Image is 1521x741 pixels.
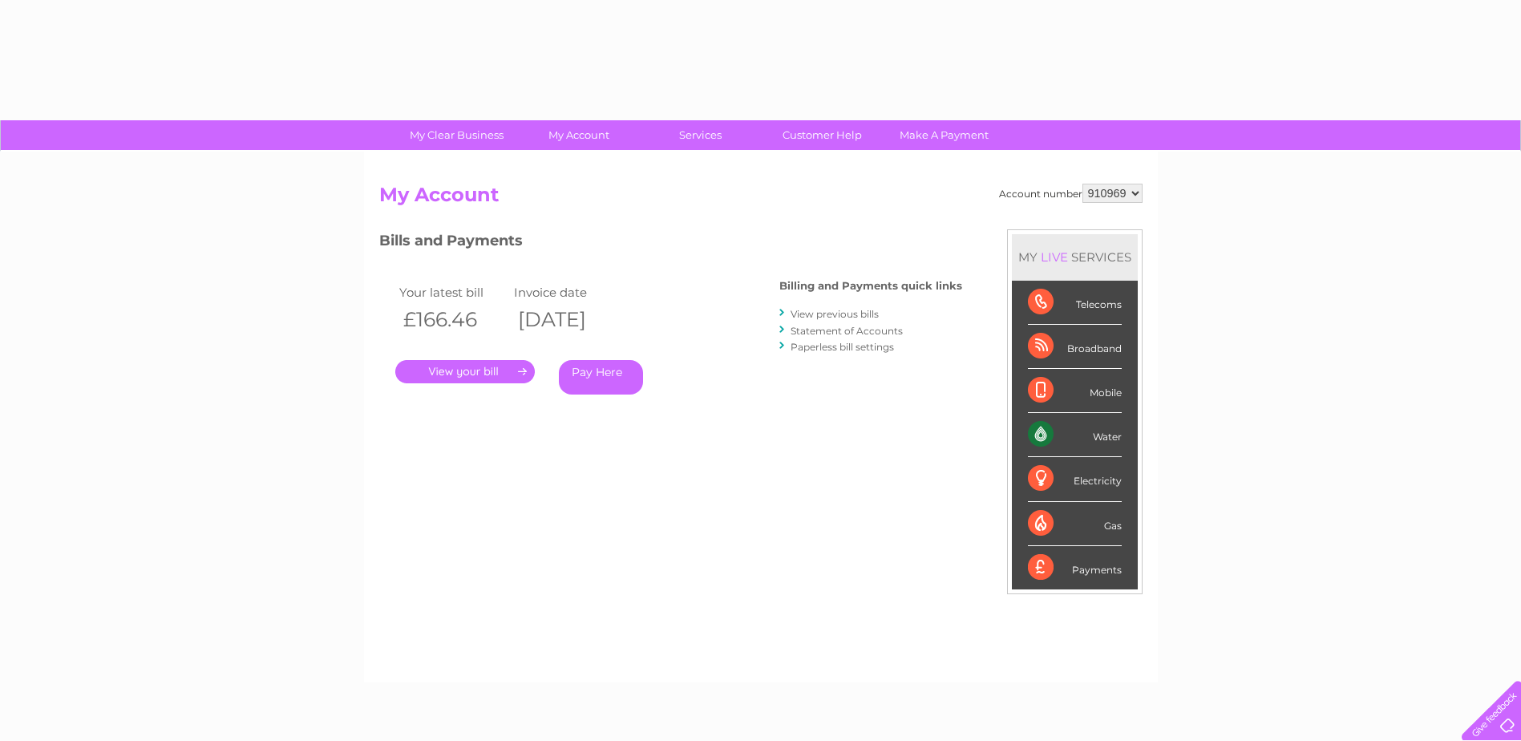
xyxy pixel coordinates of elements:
[1028,281,1122,325] div: Telecoms
[756,120,888,150] a: Customer Help
[1028,457,1122,501] div: Electricity
[395,303,511,336] th: £166.46
[878,120,1010,150] a: Make A Payment
[379,229,962,257] h3: Bills and Payments
[1028,369,1122,413] div: Mobile
[1012,234,1138,280] div: MY SERVICES
[512,120,645,150] a: My Account
[791,325,903,337] a: Statement of Accounts
[1028,413,1122,457] div: Water
[379,184,1143,214] h2: My Account
[634,120,767,150] a: Services
[395,281,511,303] td: Your latest bill
[1028,546,1122,589] div: Payments
[1038,249,1071,265] div: LIVE
[395,360,535,383] a: .
[510,303,625,336] th: [DATE]
[390,120,523,150] a: My Clear Business
[1028,502,1122,546] div: Gas
[791,341,894,353] a: Paperless bill settings
[791,308,879,320] a: View previous bills
[510,281,625,303] td: Invoice date
[559,360,643,395] a: Pay Here
[1028,325,1122,369] div: Broadband
[779,280,962,292] h4: Billing and Payments quick links
[999,184,1143,203] div: Account number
